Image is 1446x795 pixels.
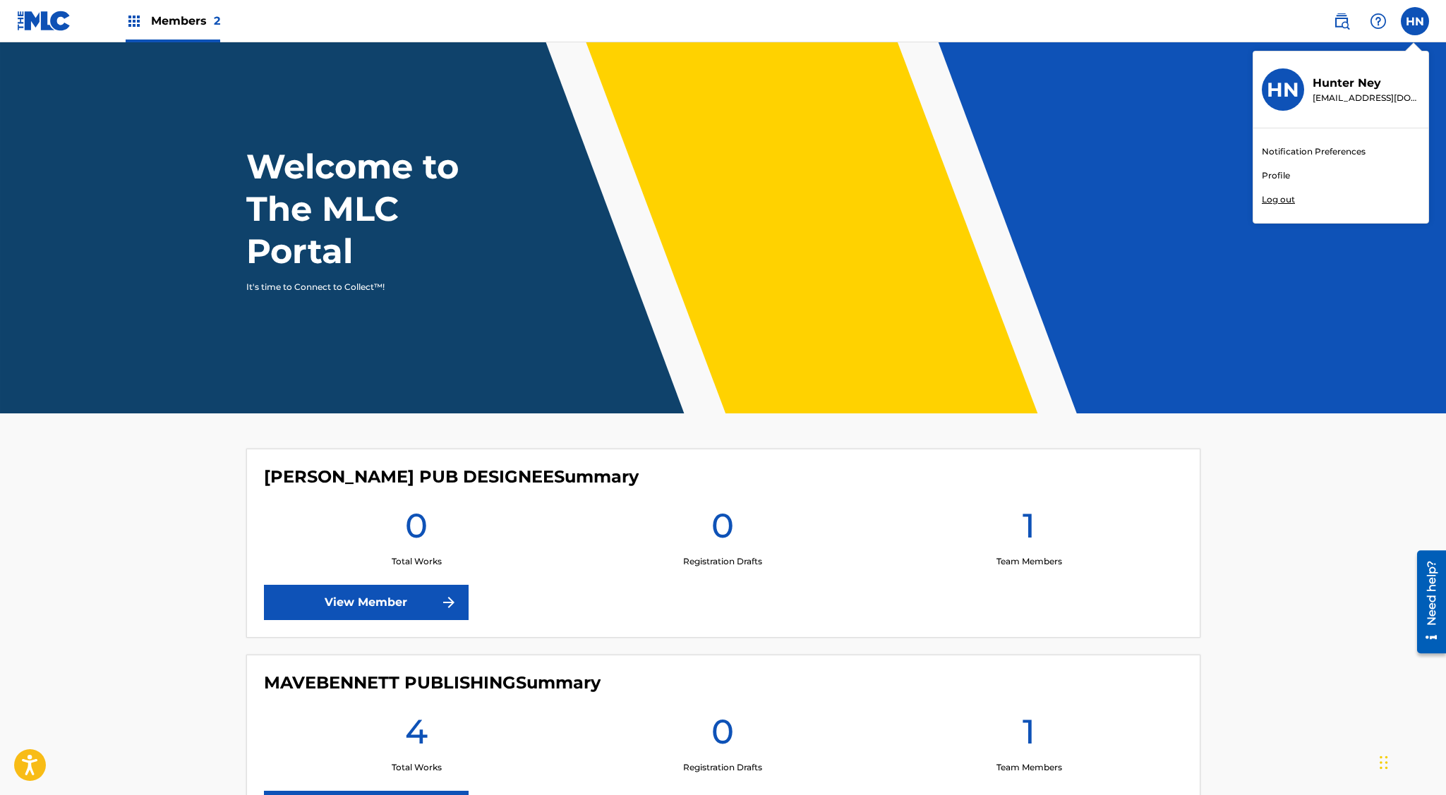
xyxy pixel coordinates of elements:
iframe: Chat Widget [1375,727,1446,795]
span: Members [151,13,220,29]
span: 2 [214,14,220,28]
h4: MAVEBENNETT PUBLISHING [264,672,601,693]
p: Total Works [392,761,442,774]
img: f7272a7cc735f4ea7f67.svg [440,594,457,611]
h1: 0 [405,504,428,555]
div: Help [1364,7,1392,35]
h1: 0 [711,710,734,761]
div: Drag [1380,741,1388,784]
p: Log out [1262,193,1295,206]
h1: 4 [405,710,428,761]
img: Top Rightsholders [126,13,143,30]
h1: 1 [1023,710,1035,761]
iframe: Resource Center [1406,545,1446,658]
p: Registration Drafts [683,761,762,774]
p: Team Members [996,555,1062,568]
a: Public Search [1327,7,1356,35]
p: Registration Drafts [683,555,762,568]
img: search [1333,13,1350,30]
p: bb@boybennett.com [1313,92,1420,104]
h1: 1 [1023,504,1035,555]
h1: 0 [711,504,734,555]
p: Total Works [392,555,442,568]
h1: Welcome to The MLC Portal [246,145,510,272]
h3: HN [1267,78,1299,102]
img: MLC Logo [17,11,71,31]
a: Profile [1262,169,1290,182]
a: View Member [264,585,469,620]
p: It's time to Connect to Collect™! [246,281,491,293]
p: Team Members [996,761,1062,774]
a: Notification Preferences [1262,145,1366,158]
img: help [1370,13,1387,30]
div: User Menu [1401,7,1429,35]
p: Hunter Ney [1313,75,1420,92]
h4: HUNTER NEY PUB DESIGNEE [264,466,639,487]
